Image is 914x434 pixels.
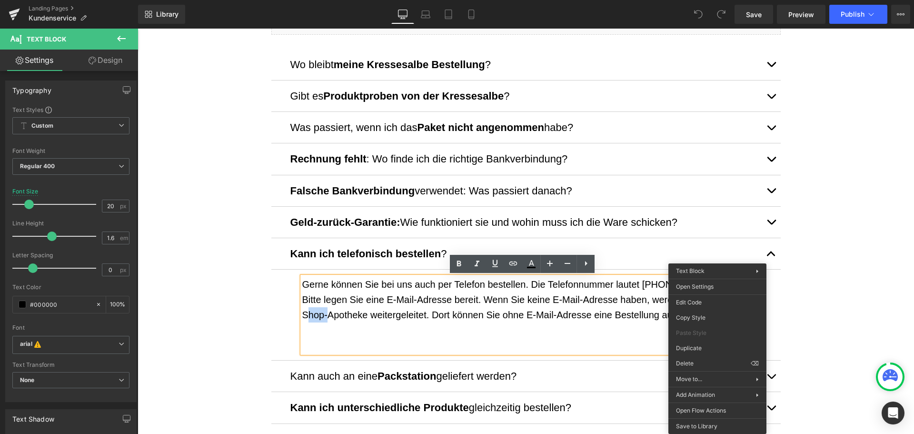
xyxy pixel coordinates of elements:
[153,188,263,200] b: Geld-zurück-Garantie:
[153,59,624,76] p: Gibt es ?
[391,5,414,24] a: Desktop
[153,185,624,202] p: Wie funktioniert sie und wohin muss ich die Ware schicken?
[196,30,348,42] b: meine Kressesalbe Bestellung
[12,148,129,154] div: Font Weight
[186,61,366,73] b: Produktproben von der Kressesalbe
[20,340,32,350] i: arial
[12,362,129,368] div: Text Transform
[153,403,624,419] p: Ist das möglich?
[27,35,66,43] span: Text Block
[153,124,229,136] b: Rechnung fehlt
[882,402,904,424] div: Open Intercom Messenger
[156,10,179,19] span: Library
[138,5,185,24] a: New Library
[279,93,407,105] b: Paket nicht angenommen
[153,217,624,233] p: ?
[437,5,460,24] a: Tablet
[676,391,756,399] span: Add Animation
[153,154,624,171] p: verwendet: Was passiert danach?
[460,5,483,24] a: Mobile
[120,235,128,241] span: em
[788,10,814,20] span: Preview
[676,406,759,415] span: Open Flow Actions
[153,122,624,139] p: : Wo finde ich die richtige Bankverbindung?
[676,267,705,274] span: Text Block
[746,10,762,20] span: Save
[12,106,129,113] div: Text Styles
[676,329,759,337] span: Paste Style
[120,267,128,273] span: px
[712,5,731,24] button: Redo
[12,410,54,423] div: Text Shadow
[12,324,129,331] div: Font
[891,5,910,24] button: More
[153,156,278,168] strong: Falsche Bankverbindung
[12,252,129,259] div: Letter Spacing
[676,313,759,322] span: Copy Style
[153,219,304,231] b: Kann ich telefonisch bestellen
[153,405,315,417] strong: Mehrwertsteuer-Rückerstattung:
[777,5,825,24] a: Preview
[676,359,751,368] span: Delete
[31,122,53,130] b: Custom
[12,220,129,227] div: Line Height
[120,203,128,209] span: px
[829,5,887,24] button: Publish
[12,284,129,291] div: Text Color
[20,376,35,384] b: None
[676,283,759,291] span: Open Settings
[165,248,612,294] p: Gerne können Sie bei uns auch per Telefon bestellen. Die Telefonnummer lautet [PHONE_NUMBER]. Bit...
[689,5,708,24] button: Undo
[676,344,759,353] span: Duplicate
[240,342,299,353] strong: Packstation
[12,188,39,195] div: Font Size
[29,14,76,22] span: Kundenservice
[676,422,759,431] span: Save to Library
[153,339,624,356] p: Kann auch an eine geliefert werden?
[12,81,51,94] div: Typography
[153,371,624,387] p: gleichzeitig bestellen?
[153,373,331,385] strong: Kann ich unterschiedliche Produkte
[676,375,756,384] span: Move to...
[153,91,624,107] p: Was passiert, wenn ich das habe?
[20,162,55,170] b: Regular 400
[841,10,864,18] span: Publish
[29,5,138,12] a: Landing Pages
[153,28,624,44] p: Wo bleibt ?
[106,296,129,313] div: %
[751,359,759,368] span: ⌫
[30,299,91,310] input: Color
[676,298,759,307] span: Edit Code
[71,50,140,71] a: Design
[414,5,437,24] a: Laptop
